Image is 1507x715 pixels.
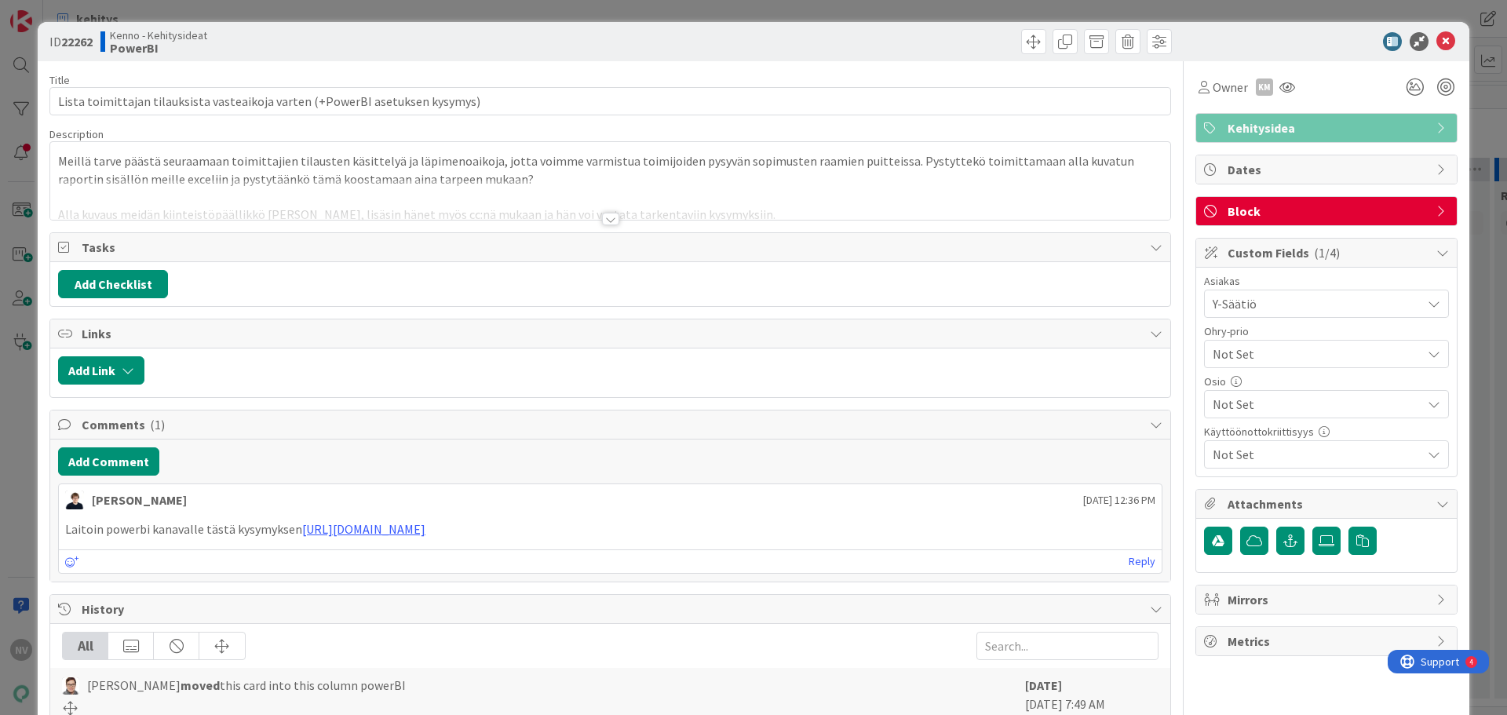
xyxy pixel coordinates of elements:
div: 4 [82,6,86,19]
span: [DATE] 12:36 PM [1083,492,1155,509]
span: Kenno - Kehitysideat [110,29,207,42]
span: Metrics [1228,632,1429,651]
div: All [63,633,108,659]
span: Comments [82,415,1142,434]
span: Attachments [1228,494,1429,513]
span: Dates [1228,160,1429,179]
button: Add Link [58,356,144,385]
span: Owner [1213,78,1248,97]
span: ( 1/4 ) [1314,245,1340,261]
p: Meillä tarve päästä seuraamaan toimittajien tilausten käsittelyä ja läpimenoaikoja, jotta voimme ... [58,152,1162,188]
b: 22262 [61,34,93,49]
b: moved [181,677,220,693]
img: MT [65,491,84,509]
input: type card name here... [49,87,1171,115]
b: PowerBI [110,42,207,54]
span: Description [49,127,104,141]
span: Support [33,2,71,21]
button: Add Checklist [58,270,168,298]
span: Kehitysidea [1228,119,1429,137]
div: Ohry-prio [1204,326,1449,337]
span: Mirrors [1228,590,1429,609]
img: SM [62,677,79,695]
a: Reply [1129,552,1155,571]
p: Laitoin powerbi kanavalle tästä kysymyksen [65,520,1155,538]
span: Tasks [82,238,1142,257]
span: Not Set [1213,395,1421,414]
span: ID [49,32,93,51]
span: Not Set [1213,343,1414,365]
span: History [82,600,1142,618]
b: [DATE] [1025,677,1062,693]
div: [PERSON_NAME] [92,491,187,509]
div: Käyttöönottokriittisyys [1204,426,1449,437]
span: Y-Säätiö [1213,294,1421,313]
div: [DATE] 7:49 AM [1025,676,1159,715]
span: ( 1 ) [150,417,165,432]
div: Asiakas [1204,275,1449,286]
label: Title [49,73,70,87]
span: Block [1228,202,1429,221]
input: Search... [976,632,1159,660]
span: Not Set [1213,445,1421,464]
div: Osio [1204,376,1449,387]
button: Add Comment [58,447,159,476]
span: Links [82,324,1142,343]
span: Custom Fields [1228,243,1429,262]
div: KM [1256,78,1273,96]
span: [PERSON_NAME] this card into this column powerBI [87,676,406,695]
a: [URL][DOMAIN_NAME] [302,521,425,537]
